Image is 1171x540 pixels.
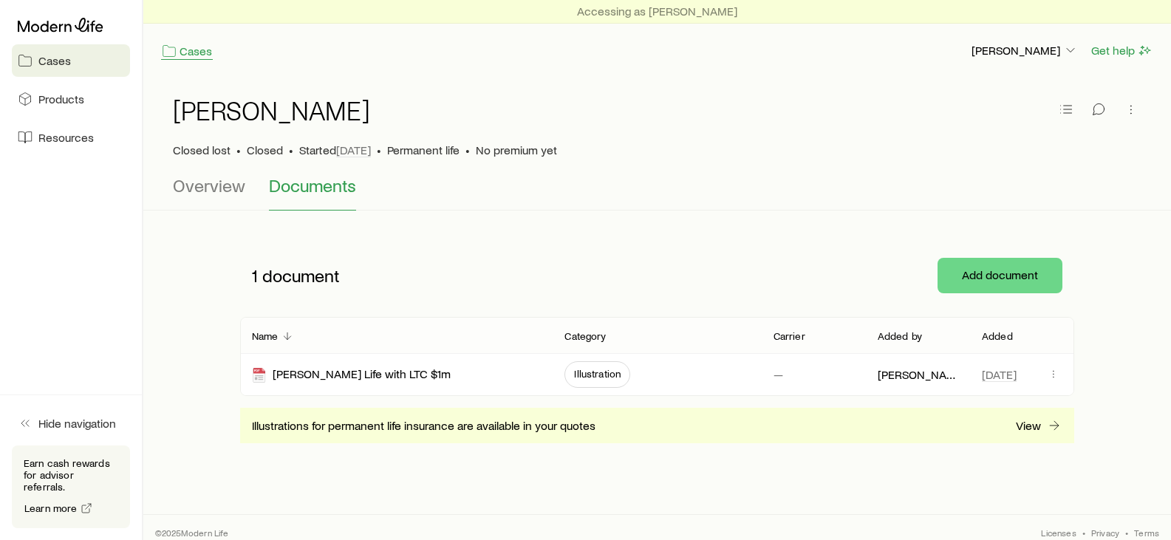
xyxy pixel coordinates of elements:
div: [PERSON_NAME] Life with LTC $1m [252,366,451,383]
span: • [289,143,293,157]
p: Name [252,330,279,342]
p: Earn cash rewards for advisor referrals. [24,457,118,493]
span: Cases [38,53,71,68]
p: View [1016,418,1041,433]
span: • [377,143,381,157]
span: Learn more [24,503,78,513]
a: Licenses [1041,527,1076,539]
button: [PERSON_NAME] [971,42,1079,60]
p: — [774,367,783,382]
a: Privacy [1091,527,1119,539]
span: [DATE] [982,367,1017,382]
button: Get help [1090,42,1153,59]
span: Hide navigation [38,416,116,431]
span: [DATE] [336,143,371,157]
span: • [465,143,470,157]
span: Products [38,92,84,106]
p: [PERSON_NAME] [878,367,958,382]
a: Cases [161,43,213,60]
p: Carrier [774,330,805,342]
button: Hide navigation [12,407,130,440]
div: Earn cash rewards for advisor referrals.Learn more [12,445,130,528]
a: Resources [12,121,130,154]
span: • [1125,527,1128,539]
span: Resources [38,130,94,145]
span: • [236,143,241,157]
p: Closed lost [173,143,231,157]
a: Terms [1134,527,1159,539]
span: 1 [252,265,258,286]
p: [PERSON_NAME] [972,43,1078,58]
a: Products [12,83,130,115]
button: Add document [938,258,1062,293]
a: View [1015,417,1062,434]
span: • [1082,527,1085,539]
span: document [262,265,340,286]
span: Illustrations for permanent life insurance are available in your quotes [252,418,595,433]
a: Cases [12,44,130,77]
h1: [PERSON_NAME] [173,95,370,125]
p: Accessing as [PERSON_NAME] [577,4,737,18]
div: Case details tabs [173,175,1141,211]
p: Category [564,330,606,342]
span: Illustration [574,368,621,380]
span: Overview [173,175,245,196]
span: Documents [269,175,356,196]
span: Permanent life [387,143,460,157]
p: Added [982,330,1013,342]
span: No premium yet [476,143,557,157]
p: Added by [878,330,922,342]
p: © 2025 Modern Life [155,527,229,539]
p: Started [299,143,371,157]
span: Closed [247,143,283,157]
